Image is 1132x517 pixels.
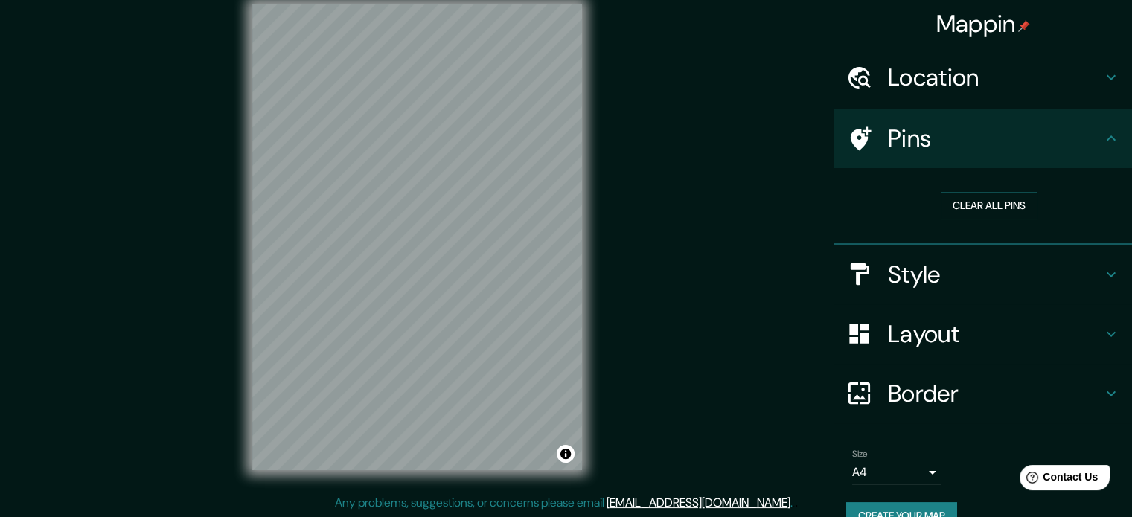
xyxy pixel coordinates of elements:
h4: Location [888,62,1102,92]
div: Location [834,48,1132,107]
button: Toggle attribution [557,445,575,463]
a: [EMAIL_ADDRESS][DOMAIN_NAME] [607,495,790,510]
label: Size [852,447,868,460]
h4: Layout [888,319,1102,349]
p: Any problems, suggestions, or concerns please email . [335,494,793,512]
div: . [793,494,795,512]
div: . [795,494,798,512]
h4: Style [888,260,1102,289]
div: Style [834,245,1132,304]
iframe: Help widget launcher [1000,459,1116,501]
h4: Pins [888,123,1102,153]
img: pin-icon.png [1018,20,1030,32]
div: Pins [834,109,1132,168]
h4: Mappin [936,9,1031,39]
canvas: Map [252,4,582,470]
button: Clear all pins [941,192,1037,219]
h4: Border [888,379,1102,408]
div: A4 [852,460,941,484]
div: Layout [834,304,1132,364]
div: Border [834,364,1132,423]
